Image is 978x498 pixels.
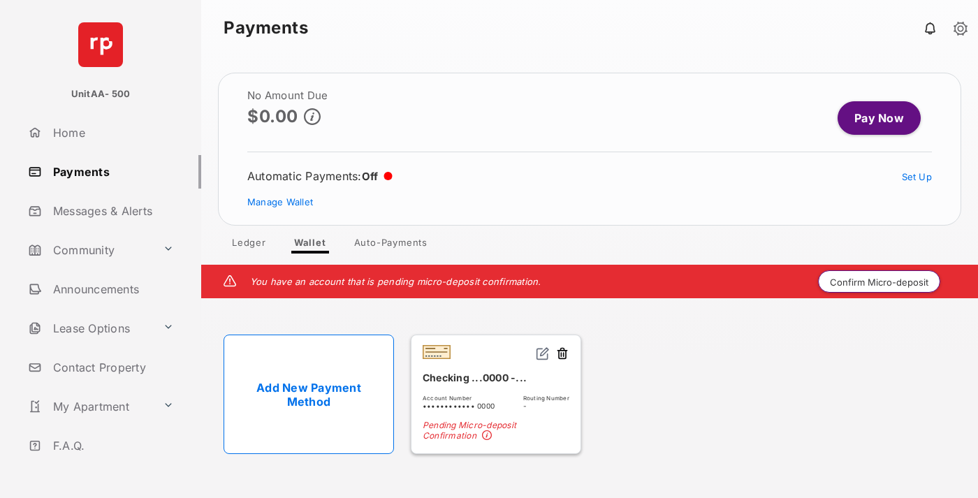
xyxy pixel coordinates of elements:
a: Set Up [902,171,933,182]
a: My Apartment [22,390,157,423]
span: Pending Micro-deposit Confirmation [423,420,569,442]
div: Checking ...0000 -... [423,366,569,389]
a: Contact Property [22,351,201,384]
button: Confirm Micro-deposit [818,270,940,293]
h2: No Amount Due [247,90,328,101]
a: Announcements [22,272,201,306]
strong: Payments [224,20,308,36]
a: Add New Payment Method [224,335,394,454]
a: Wallet [283,237,337,254]
p: UnitAA- 500 [71,87,131,101]
a: Messages & Alerts [22,194,201,228]
a: Home [22,116,201,149]
a: Payments [22,155,201,189]
p: $0.00 [247,107,298,126]
em: You have an account that is pending micro-deposit confirmation. [250,276,541,287]
img: svg+xml;base64,PHN2ZyB4bWxucz0iaHR0cDovL3d3dy53My5vcmcvMjAwMC9zdmciIHdpZHRoPSI2NCIgaGVpZ2h0PSI2NC... [78,22,123,67]
span: Account Number [423,395,495,402]
a: Manage Wallet [247,196,313,207]
span: - [523,402,569,410]
span: Off [362,170,379,183]
a: Auto-Payments [343,237,439,254]
img: svg+xml;base64,PHN2ZyB2aWV3Qm94PSIwIDAgMjQgMjQiIHdpZHRoPSIxNiIgaGVpZ2h0PSIxNiIgZmlsbD0ibm9uZSIgeG... [536,346,550,360]
a: Community [22,233,157,267]
a: Lease Options [22,312,157,345]
span: Routing Number [523,395,569,402]
div: Automatic Payments : [247,169,393,183]
span: •••••••••••• 0000 [423,402,495,410]
a: F.A.Q. [22,429,201,462]
a: Ledger [221,237,277,254]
